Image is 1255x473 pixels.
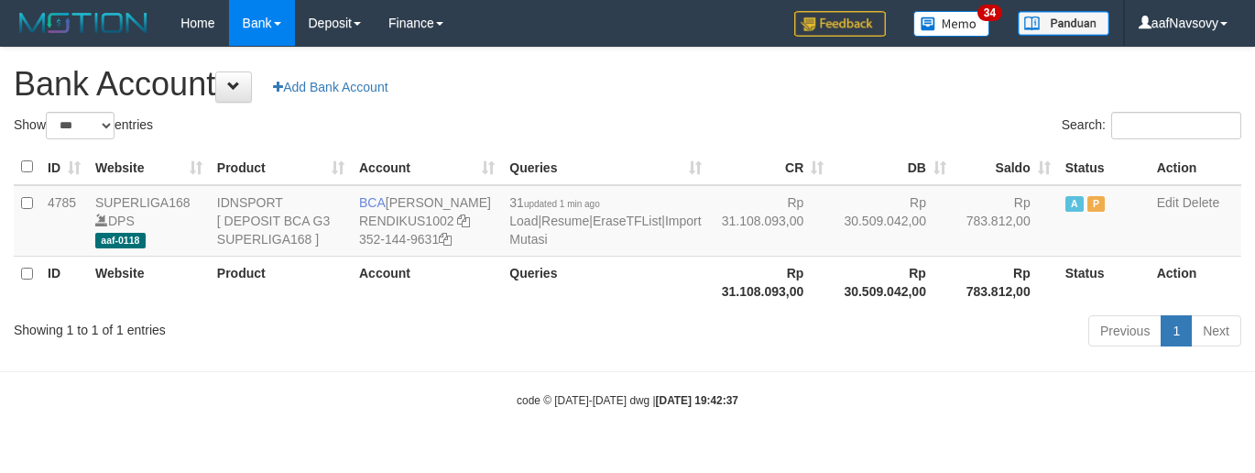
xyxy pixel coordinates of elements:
th: ID [40,256,88,308]
a: Import Mutasi [509,214,701,247]
th: Action [1150,149,1241,185]
span: | | | [509,195,701,247]
label: Search: [1062,112,1241,139]
th: DB: activate to sort column ascending [831,149,954,185]
th: Rp 30.509.042,00 [831,256,954,308]
span: Paused [1087,196,1106,212]
td: IDNSPORT [ DEPOSIT BCA G3 SUPERLIGA168 ] [210,185,352,257]
span: BCA [359,195,386,210]
th: Status [1058,149,1150,185]
a: Copy 3521449631 to clipboard [439,232,452,247]
a: RENDIKUS1002 [359,214,454,228]
td: Rp 783.812,00 [954,185,1058,257]
span: 31 [509,195,599,210]
input: Search: [1111,112,1241,139]
a: 1 [1161,315,1192,346]
a: Next [1191,315,1241,346]
span: aaf-0118 [95,233,146,248]
th: Website: activate to sort column ascending [88,149,210,185]
img: Button%20Memo.svg [913,11,990,37]
span: updated 1 min ago [524,199,600,209]
a: Delete [1183,195,1219,210]
img: Feedback.jpg [794,11,886,37]
a: Edit [1157,195,1179,210]
td: Rp 30.509.042,00 [831,185,954,257]
strong: [DATE] 19:42:37 [656,394,738,407]
a: Add Bank Account [261,71,399,103]
a: Copy RENDIKUS1002 to clipboard [457,214,470,228]
th: Status [1058,256,1150,308]
td: DPS [88,185,210,257]
th: Rp 31.108.093,00 [709,256,832,308]
img: MOTION_logo.png [14,9,153,37]
a: Load [509,214,538,228]
td: 4785 [40,185,88,257]
a: SUPERLIGA168 [95,195,191,210]
a: Previous [1088,315,1162,346]
th: Queries [502,256,708,308]
th: Product [210,256,352,308]
div: Showing 1 to 1 of 1 entries [14,313,509,339]
a: EraseTFList [593,214,661,228]
th: Saldo: activate to sort column ascending [954,149,1058,185]
img: panduan.png [1018,11,1109,36]
td: Rp 31.108.093,00 [709,185,832,257]
label: Show entries [14,112,153,139]
h1: Bank Account [14,66,1241,103]
th: Queries: activate to sort column ascending [502,149,708,185]
td: [PERSON_NAME] 352-144-9631 [352,185,502,257]
a: Resume [541,214,589,228]
span: Active [1065,196,1084,212]
th: Website [88,256,210,308]
small: code © [DATE]-[DATE] dwg | [517,394,738,407]
th: Account: activate to sort column ascending [352,149,502,185]
th: ID: activate to sort column ascending [40,149,88,185]
th: Action [1150,256,1241,308]
th: Product: activate to sort column ascending [210,149,352,185]
th: Rp 783.812,00 [954,256,1058,308]
span: 34 [977,5,1002,21]
select: Showentries [46,112,115,139]
th: CR: activate to sort column ascending [709,149,832,185]
th: Account [352,256,502,308]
